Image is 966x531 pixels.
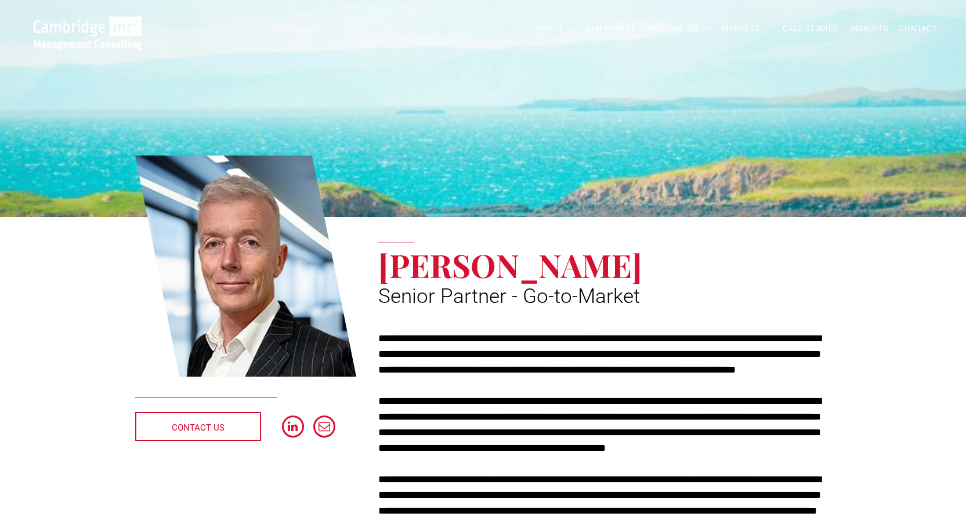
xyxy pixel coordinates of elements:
[34,16,142,50] img: Go to Homepage
[530,20,580,38] a: ABOUT
[580,20,642,38] a: OUR PEOPLE
[777,20,844,38] a: CASE STUDIES
[172,413,225,442] span: CONTACT US
[844,20,893,38] a: INSIGHTS
[282,416,304,440] a: linkedin
[135,412,261,441] a: CONTACT US
[893,20,943,38] a: CONTACT
[34,18,142,30] a: Your Business Transformed | Cambridge Management Consulting
[378,243,642,286] span: [PERSON_NAME]
[378,284,640,308] span: Senior Partner - Go-to-Market
[135,154,357,379] a: Andy Bills | Senior Partner - Go-to-Market | Cambridge Management Consulting
[313,416,335,440] a: email
[715,20,776,38] a: MARKETS
[642,20,716,38] a: WHAT WE DO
